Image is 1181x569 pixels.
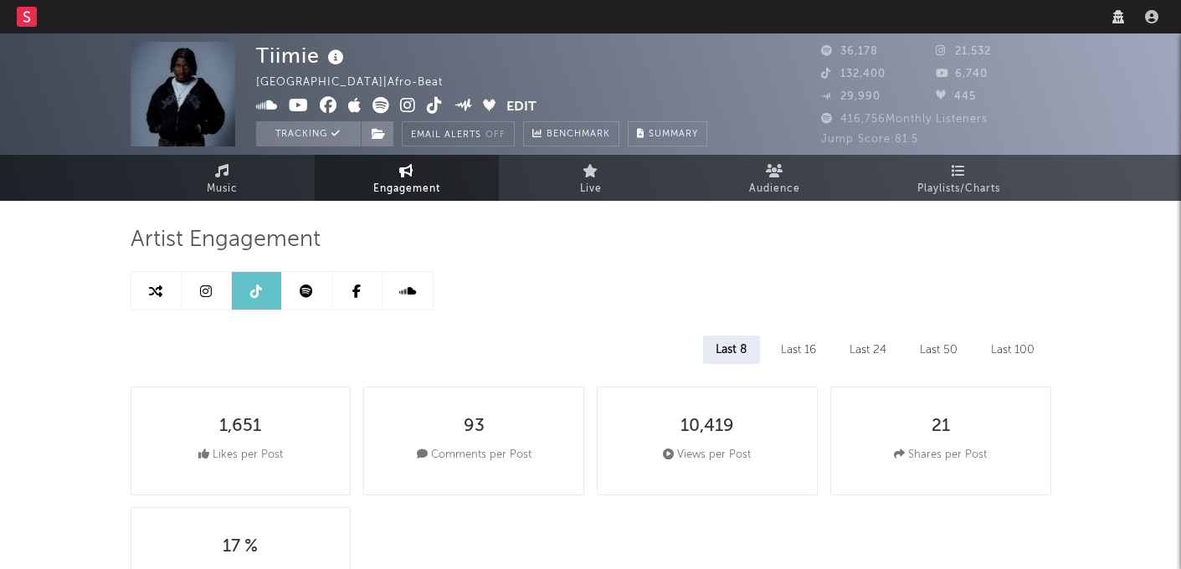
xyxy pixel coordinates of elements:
span: Summary [649,130,698,139]
div: Shares per Post [894,445,987,465]
em: Off [485,131,506,140]
div: Comments per Post [417,445,531,465]
div: Likes per Post [198,445,283,465]
span: Playlists/Charts [917,179,1000,199]
div: 21 [932,417,950,437]
button: Email AlertsOff [402,121,515,146]
div: 10,419 [680,417,734,437]
span: 445 [936,91,976,102]
span: 132,400 [821,69,886,79]
div: Last 8 [703,336,760,364]
span: Benchmark [547,125,610,145]
a: Live [499,155,683,201]
span: Artist Engagement [131,230,321,250]
div: 93 [464,417,485,437]
span: 6,740 [936,69,988,79]
span: Engagement [373,179,440,199]
button: Tracking [256,121,361,146]
a: Audience [683,155,867,201]
button: Summary [628,121,707,146]
div: Last 100 [978,336,1047,364]
div: Last 16 [768,336,829,364]
a: Benchmark [523,121,619,146]
div: 1,651 [219,417,261,437]
span: 416,756 Monthly Listeners [821,114,988,125]
div: Views per Post [663,445,751,465]
div: [GEOGRAPHIC_DATA] | Afro-Beat [256,73,462,93]
span: 29,990 [821,91,881,102]
span: Music [207,179,238,199]
div: Tiimie [256,42,348,69]
span: Jump Score: 81.5 [821,134,918,145]
span: 21,532 [936,46,991,57]
span: Audience [749,179,800,199]
button: Edit [506,97,537,118]
a: Music [131,155,315,201]
div: 17 % [223,537,258,557]
a: Playlists/Charts [867,155,1051,201]
a: Engagement [315,155,499,201]
div: Last 24 [837,336,899,364]
span: 36,178 [821,46,878,57]
div: Last 50 [907,336,970,364]
span: Live [580,179,602,199]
